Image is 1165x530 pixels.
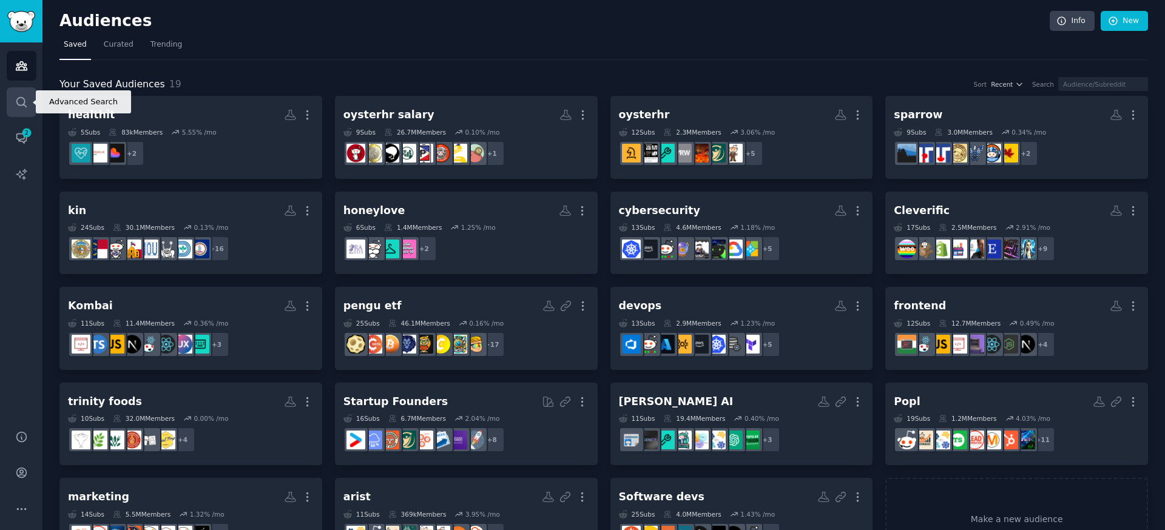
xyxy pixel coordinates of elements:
[914,431,933,449] img: salestechniques
[974,80,987,89] div: Sort
[663,128,721,136] div: 2.3M Members
[89,240,107,258] img: NorthCarolina
[343,510,380,518] div: 11 Sub s
[119,141,144,166] div: + 2
[663,319,721,327] div: 2.9M Members
[448,335,467,354] img: memecoins
[465,335,484,354] img: WallStreetBetsCrypto
[724,144,743,163] img: humanresources
[738,141,763,166] div: + 5
[991,80,1013,89] span: Recent
[461,223,496,232] div: 1.25 % /mo
[894,107,942,122] div: sparrow
[68,128,100,136] div: 5 Sub s
[707,431,726,449] img: SalesOperations
[106,240,124,258] img: Tennessee
[619,394,734,409] div: [PERSON_NAME] AI
[619,510,655,518] div: 25 Sub s
[982,335,1001,354] img: react
[639,431,658,449] img: agency
[346,335,365,354] img: CryptoCurrencyMoons
[740,319,775,327] div: 1.23 % /mo
[169,78,181,90] span: 19
[109,128,163,136] div: 83k Members
[619,298,662,314] div: devops
[1050,11,1095,32] a: Info
[939,414,996,423] div: 1.2M Members
[431,144,450,163] img: MexicoFinanciero
[113,319,175,327] div: 11.4M Members
[914,144,933,163] img: askTO
[1020,319,1055,327] div: 0.49 % /mo
[113,414,175,423] div: 32.0M Members
[639,240,658,258] img: aws
[619,128,655,136] div: 12 Sub s
[68,489,129,505] div: marketing
[363,431,382,449] img: SaaS
[894,394,920,409] div: Popl
[384,128,446,136] div: 26.7M Members
[931,240,950,258] img: Dropshipping_Guide
[191,335,209,354] img: UI_Design
[431,431,450,449] img: Emailmarketing
[346,144,365,163] img: PersonalFinanceCanada
[1016,240,1035,258] img: automation
[982,144,1001,163] img: vancouverhousing
[673,335,692,354] img: CloudnDevops
[931,335,950,354] img: javascript
[914,240,933,258] img: dropship
[690,335,709,354] img: aws
[174,335,192,354] img: UXDesign
[1032,80,1054,89] div: Search
[663,510,721,518] div: 4.0M Members
[89,144,107,163] img: cernercorporation
[72,335,90,354] img: webdev
[724,335,743,354] img: dataengineering
[363,240,382,258] img: bigboobproblems
[363,335,382,354] img: CryptoCurrencyMeta
[622,144,641,163] img: Payroll
[894,223,930,232] div: 17 Sub s
[999,240,1018,258] img: printondemand
[100,35,138,60] a: Curated
[965,240,984,258] img: sweatystartup
[741,240,760,258] img: activedirectory
[610,192,873,275] a: cybersecurity13Subs4.6MMembers1.18% /mo+5activedirectorygooglecloudSecurityCareerAdvicemspnetsecs...
[157,240,175,258] img: Austin
[619,107,670,122] div: oysterhr
[741,431,760,449] img: unpopularopinion
[948,431,967,449] img: techsales
[965,144,984,163] img: burnaby
[59,12,1050,31] h2: Audiences
[755,427,780,452] div: + 3
[68,510,104,518] div: 14 Sub s
[150,39,182,50] span: Trending
[639,144,658,163] img: Recruitment
[343,107,434,122] div: oysterhr salary
[343,203,405,218] div: honeylove
[741,335,760,354] img: Terraform
[639,335,658,354] img: sysadmin
[59,96,322,179] a: healthit5Subs83kMembers5.55% /mo+2lovablecernercorporationHealthTech
[934,128,992,136] div: 3.0M Members
[89,431,107,449] img: HolisticNutrition
[68,319,104,327] div: 11 Sub s
[610,287,873,370] a: devops13Subs2.9MMembers1.23% /mo+5TerraformdataengineeringkubernetesawsCloudnDevopsAZUREsysadmina...
[157,431,175,449] img: MealPrepSunday
[123,431,141,449] img: StopEatingSeedOils
[690,144,709,163] img: recruitinghell
[170,427,195,452] div: + 4
[465,510,500,518] div: 3.95 % /mo
[123,240,141,258] img: texas
[982,240,1001,258] img: EtsySellers
[388,414,446,423] div: 6.7M Members
[1011,128,1046,136] div: 0.34 % /mo
[465,144,484,163] img: merval
[1101,11,1148,32] a: New
[174,240,192,258] img: Dallas
[1016,223,1050,232] div: 2.91 % /mo
[622,431,641,449] img: Journalism
[343,319,380,327] div: 25 Sub s
[380,431,399,449] img: EntrepreneurRideAlong
[894,128,926,136] div: 9 Sub s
